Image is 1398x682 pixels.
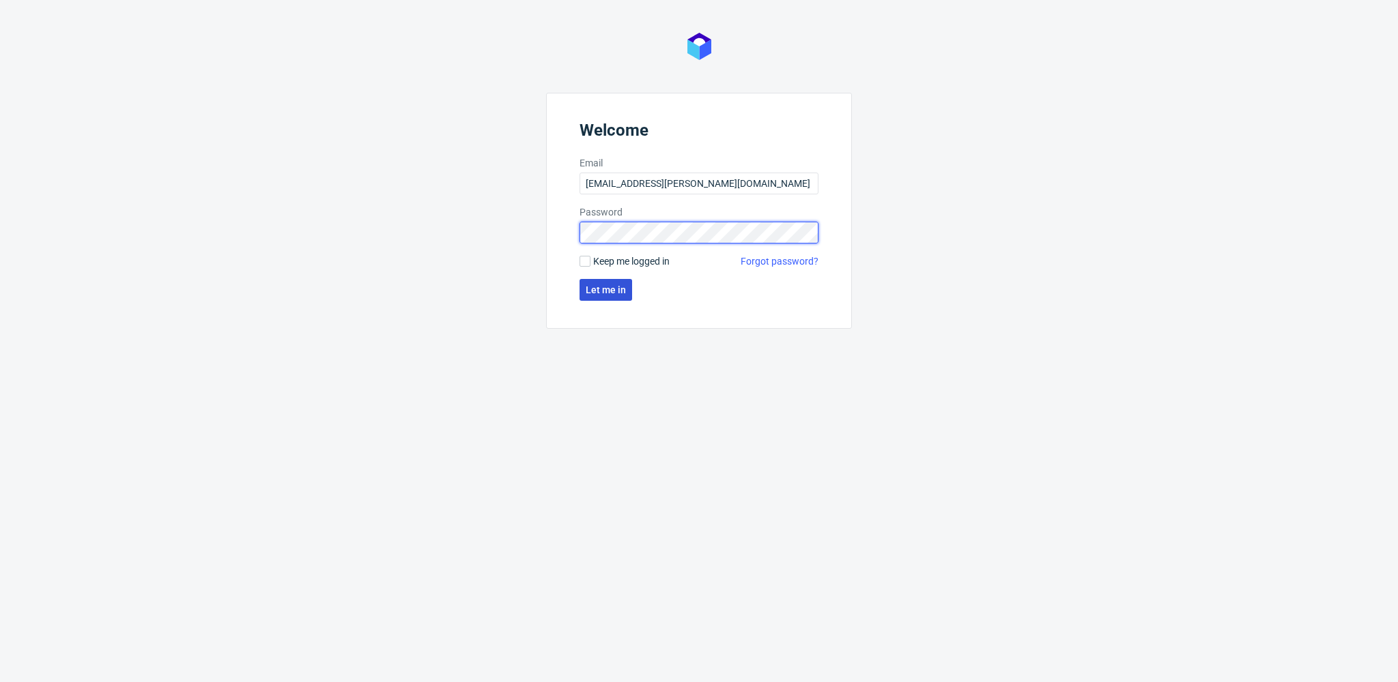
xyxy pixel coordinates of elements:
[586,285,626,295] span: Let me in
[593,254,670,268] span: Keep me logged in
[580,205,818,219] label: Password
[741,254,818,268] a: Forgot password?
[580,121,818,145] header: Welcome
[580,279,632,301] button: Let me in
[580,156,818,170] label: Email
[580,173,818,194] input: you@youremail.com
